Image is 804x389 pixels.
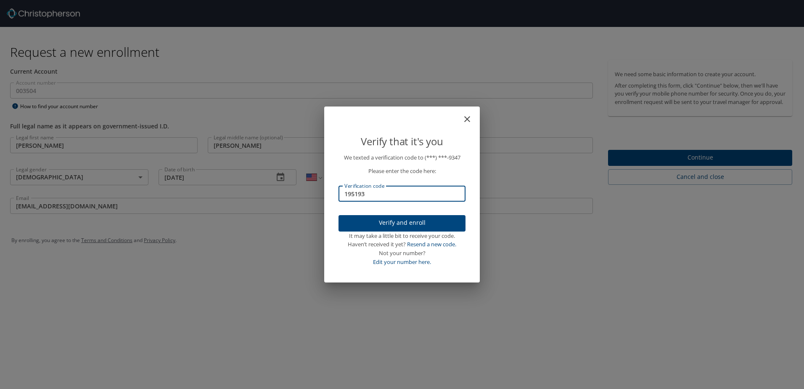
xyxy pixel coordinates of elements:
button: Verify and enroll [339,215,465,232]
p: Verify that it's you [339,133,465,149]
a: Edit your number here. [373,258,431,266]
a: Resend a new code. [407,240,456,248]
p: We texted a verification code to (***) ***- 9347 [339,153,465,162]
div: Haven’t received it yet? [339,240,465,249]
button: close [466,110,476,120]
span: Verify and enroll [345,218,459,228]
div: Not your number? [339,249,465,258]
div: It may take a little bit to receive your code. [339,232,465,240]
p: Please enter the code here: [339,167,465,176]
